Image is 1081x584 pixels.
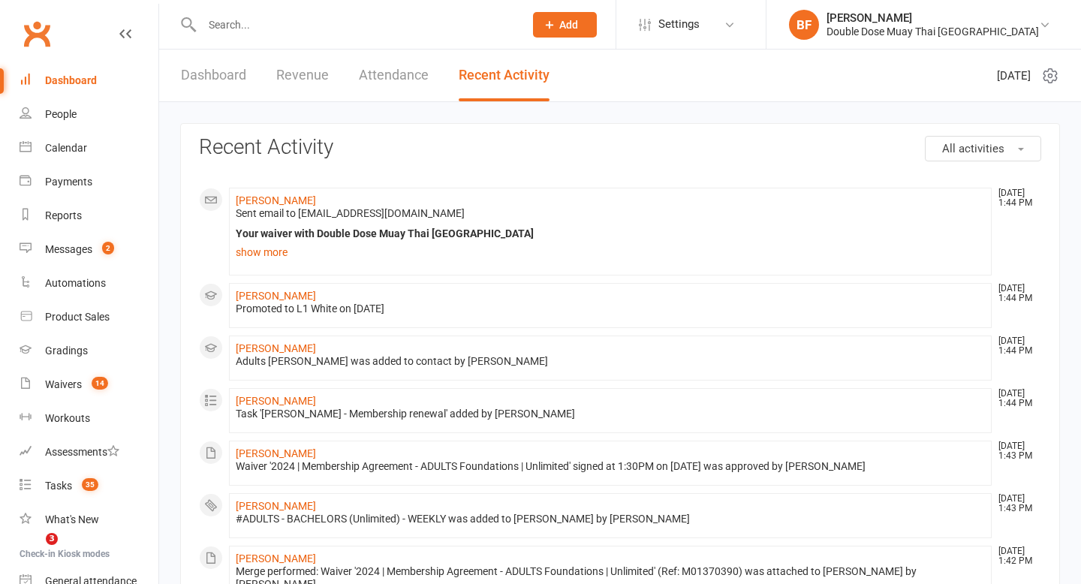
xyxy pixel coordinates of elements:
[45,378,82,390] div: Waivers
[236,552,316,564] a: [PERSON_NAME]
[236,395,316,407] a: [PERSON_NAME]
[20,98,158,131] a: People
[559,19,578,31] span: Add
[45,142,87,154] div: Calendar
[236,207,465,219] span: Sent email to [EMAIL_ADDRESS][DOMAIN_NAME]
[181,50,246,101] a: Dashboard
[20,64,158,98] a: Dashboard
[20,503,158,537] a: What's New
[236,194,316,206] a: [PERSON_NAME]
[20,334,158,368] a: Gradings
[236,447,316,459] a: [PERSON_NAME]
[199,136,1041,159] h3: Recent Activity
[20,165,158,199] a: Payments
[20,435,158,469] a: Assessments
[20,368,158,402] a: Waivers 14
[46,533,58,545] span: 3
[20,469,158,503] a: Tasks 35
[20,300,158,334] a: Product Sales
[925,136,1041,161] button: All activities
[236,342,316,354] a: [PERSON_NAME]
[45,480,72,492] div: Tasks
[20,199,158,233] a: Reports
[236,355,985,368] div: Adults [PERSON_NAME] was added to contact by [PERSON_NAME]
[658,8,700,41] span: Settings
[991,441,1040,461] time: [DATE] 1:43 PM
[236,500,316,512] a: [PERSON_NAME]
[533,12,597,38] button: Add
[45,311,110,323] div: Product Sales
[359,50,429,101] a: Attendance
[45,412,90,424] div: Workouts
[827,25,1039,38] div: Double Dose Muay Thai [GEOGRAPHIC_DATA]
[236,460,985,473] div: Waiver '2024 | Membership Agreement - ADULTS Foundations | Unlimited' signed at 1:30PM on [DATE] ...
[236,290,316,302] a: [PERSON_NAME]
[45,277,106,289] div: Automations
[276,50,329,101] a: Revenue
[991,389,1040,408] time: [DATE] 1:44 PM
[789,10,819,40] div: BF
[991,284,1040,303] time: [DATE] 1:44 PM
[45,108,77,120] div: People
[20,402,158,435] a: Workouts
[45,446,119,458] div: Assessments
[236,227,985,240] div: Your waiver with Double Dose Muay Thai [GEOGRAPHIC_DATA]
[991,494,1040,513] time: [DATE] 1:43 PM
[991,546,1040,566] time: [DATE] 1:42 PM
[827,11,1039,25] div: [PERSON_NAME]
[236,303,985,315] div: Promoted to L1 White on [DATE]
[102,242,114,254] span: 2
[197,14,513,35] input: Search...
[15,533,51,569] iframe: Intercom live chat
[991,188,1040,208] time: [DATE] 1:44 PM
[92,377,108,390] span: 14
[45,176,92,188] div: Payments
[45,513,99,525] div: What's New
[236,242,985,263] a: show more
[18,15,56,53] a: Clubworx
[991,336,1040,356] time: [DATE] 1:44 PM
[82,478,98,491] span: 35
[20,233,158,266] a: Messages 2
[20,131,158,165] a: Calendar
[236,513,985,525] div: #ADULTS - BACHELORS (Unlimited) - WEEKLY was added to [PERSON_NAME] by [PERSON_NAME]
[45,209,82,221] div: Reports
[459,50,550,101] a: Recent Activity
[45,243,92,255] div: Messages
[942,142,1004,155] span: All activities
[45,74,97,86] div: Dashboard
[45,345,88,357] div: Gradings
[20,266,158,300] a: Automations
[236,408,985,420] div: Task '[PERSON_NAME] - Membership renewal' added by [PERSON_NAME]
[997,67,1031,85] span: [DATE]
